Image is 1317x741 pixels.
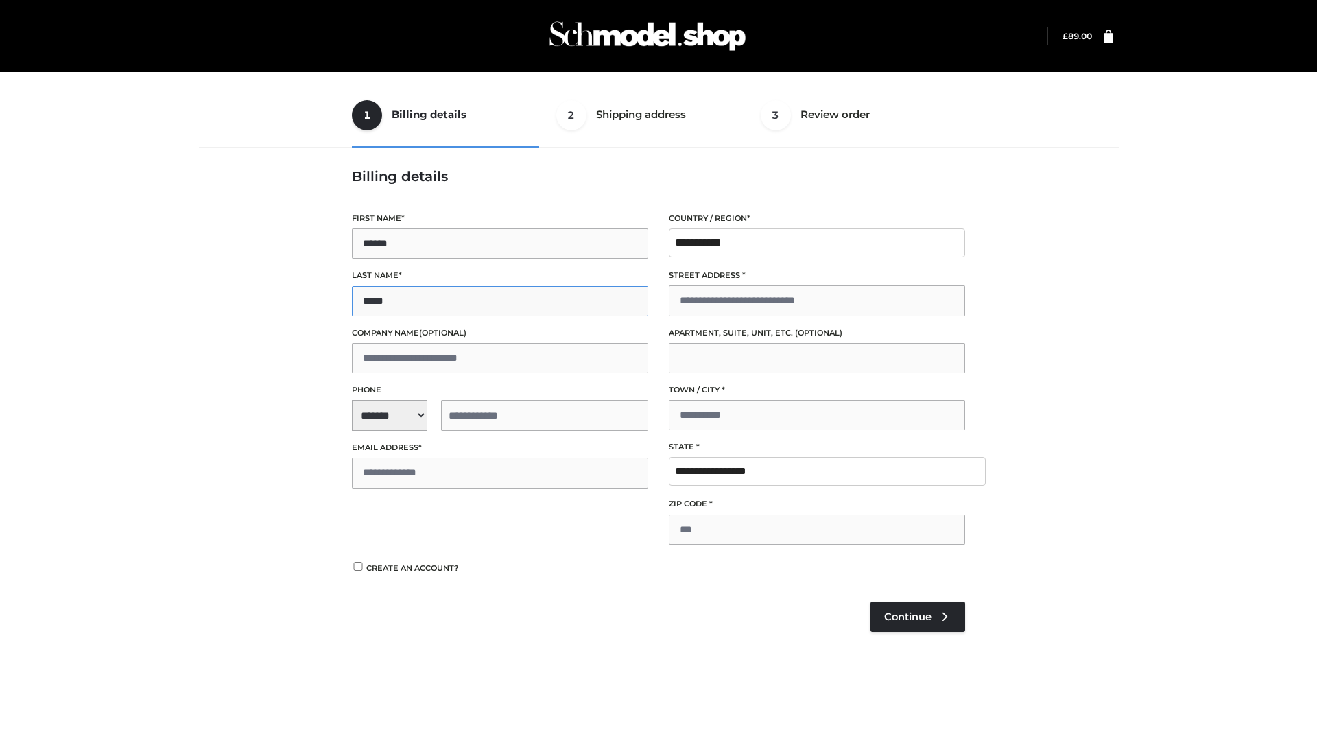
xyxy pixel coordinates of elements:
label: Street address [669,269,965,282]
span: Continue [884,611,932,623]
label: Last name [352,269,648,282]
bdi: 89.00 [1063,31,1092,41]
label: Town / City [669,384,965,397]
label: Company name [352,327,648,340]
label: Email address [352,441,648,454]
label: First name [352,212,648,225]
a: Continue [870,602,965,632]
span: £ [1063,31,1068,41]
span: (optional) [795,328,842,338]
span: (optional) [419,328,466,338]
label: ZIP Code [669,497,965,510]
label: Apartment, suite, unit, etc. [669,327,965,340]
label: Phone [352,384,648,397]
span: Create an account? [366,563,459,573]
a: £89.00 [1063,31,1092,41]
img: Schmodel Admin 964 [545,9,750,63]
input: Create an account? [352,562,364,571]
h3: Billing details [352,168,965,185]
label: Country / Region [669,212,965,225]
label: State [669,440,965,454]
